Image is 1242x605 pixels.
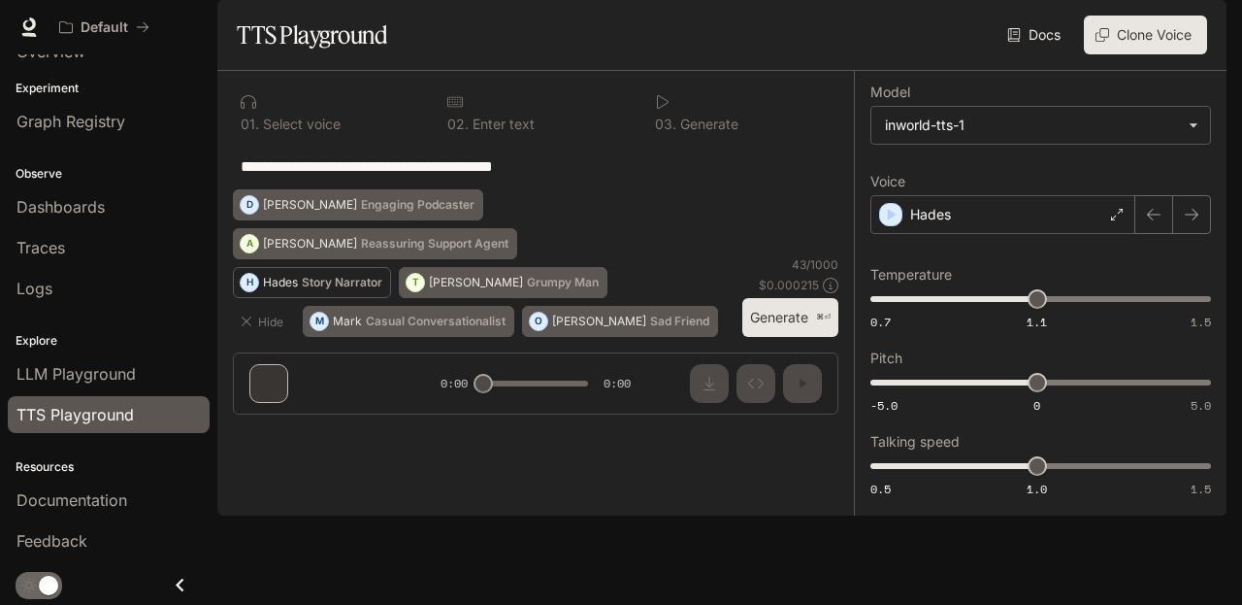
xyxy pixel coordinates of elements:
button: A[PERSON_NAME]Reassuring Support Agent [233,228,517,259]
p: [PERSON_NAME] [552,316,646,327]
p: Temperature [870,268,952,282]
p: Grumpy Man [527,277,599,288]
div: M [310,306,328,337]
span: 0.5 [870,481,891,497]
span: 1.5 [1191,314,1211,330]
p: 0 1 . [241,118,259,131]
div: inworld-tts-1 [871,107,1210,144]
span: 1.0 [1027,481,1047,497]
p: [PERSON_NAME] [429,277,523,288]
p: Sad Friend [650,316,709,327]
p: Generate [676,118,738,131]
h1: TTS Playground [237,16,387,54]
p: [PERSON_NAME] [263,199,357,211]
button: Hide [233,306,295,337]
p: Voice [870,175,905,188]
button: All workspaces [50,8,158,47]
button: Clone Voice [1084,16,1207,54]
span: 0.7 [870,314,891,330]
button: Generate⌘⏎ [742,298,838,338]
div: inworld-tts-1 [885,116,1179,135]
p: ⌘⏎ [816,312,831,323]
p: [PERSON_NAME] [263,238,357,250]
p: Reassuring Support Agent [361,238,508,250]
p: Model [870,85,910,99]
div: A [241,228,258,259]
div: D [241,189,258,220]
p: 0 3 . [655,118,676,131]
div: H [241,267,258,298]
p: Casual Conversationalist [366,316,506,327]
p: Hades [910,205,951,224]
p: 0 2 . [447,118,469,131]
span: 1.1 [1027,314,1047,330]
a: Docs [1003,16,1068,54]
span: 1.5 [1191,481,1211,497]
button: MMarkCasual Conversationalist [303,306,514,337]
span: -5.0 [870,397,898,414]
p: Mark [333,316,362,327]
p: Talking speed [870,435,960,449]
span: 5.0 [1191,397,1211,414]
button: D[PERSON_NAME]Engaging Podcaster [233,189,483,220]
p: Pitch [870,352,902,365]
p: Story Narrator [302,277,382,288]
div: O [530,306,547,337]
button: T[PERSON_NAME]Grumpy Man [399,267,607,298]
p: Hades [263,277,298,288]
span: 0 [1033,397,1040,414]
p: Enter text [469,118,535,131]
p: Engaging Podcaster [361,199,474,211]
button: HHadesStory Narrator [233,267,391,298]
p: Select voice [259,118,341,131]
button: O[PERSON_NAME]Sad Friend [522,306,718,337]
p: Default [81,19,128,36]
div: T [407,267,424,298]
